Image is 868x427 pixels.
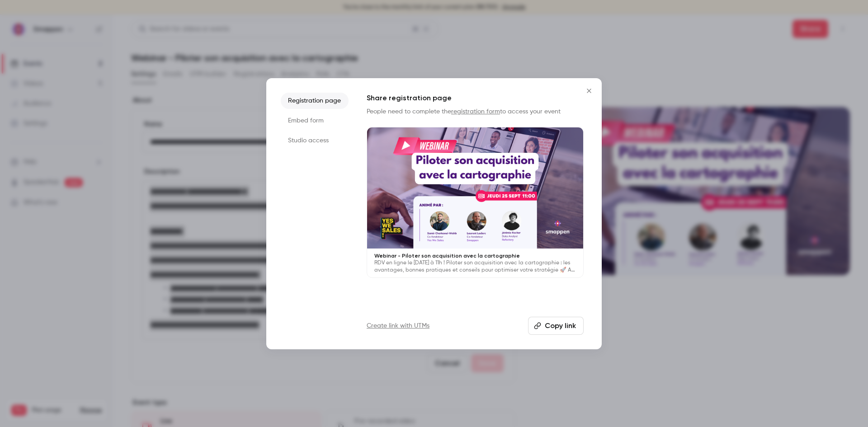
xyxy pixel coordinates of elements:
a: Webinar - Piloter son acquisition avec la cartographieRDV en ligne le [DATE] à 11h ! Piloter son ... [367,127,584,278]
h1: Share registration page [367,93,584,103]
button: Copy link [528,317,584,335]
p: People need to complete the to access your event [367,107,584,116]
a: Create link with UTMs [367,321,429,330]
li: Studio access [281,132,349,149]
a: registration form [451,108,500,115]
button: Close [580,82,598,100]
p: RDV en ligne le [DATE] à 11h ! Piloter son acquisition avec la cartographie : les avantages, bonn... [374,259,576,274]
li: Registration page [281,93,349,109]
li: Embed form [281,113,349,129]
p: Webinar - Piloter son acquisition avec la cartographie [374,252,576,259]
